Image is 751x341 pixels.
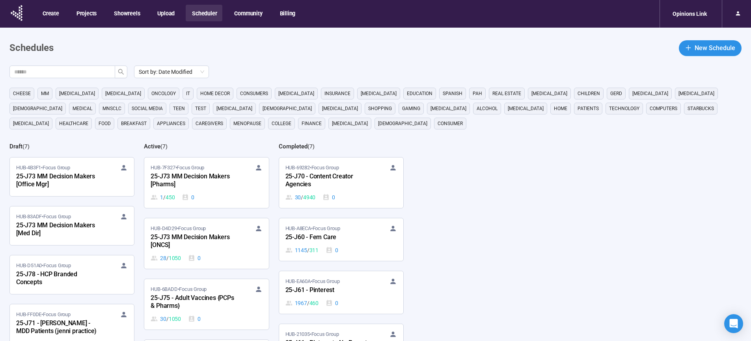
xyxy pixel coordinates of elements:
[163,193,166,202] span: /
[105,90,141,97] span: [MEDICAL_DATA]
[724,314,743,333] div: Open Intercom Messenger
[102,105,121,112] span: mnsclc
[188,315,201,323] div: 0
[73,105,92,112] span: medical
[166,254,169,262] span: /
[115,66,127,78] button: search
[16,213,71,221] span: HUB-83ADF • Focus Group
[16,164,70,172] span: HUB-4B3F1 • Focus Group
[186,90,190,97] span: it
[508,105,544,112] span: [MEDICAL_DATA]
[322,193,335,202] div: 0
[368,105,392,112] span: shopping
[278,90,314,97] span: [MEDICAL_DATA]
[10,157,134,196] a: HUB-4B3F1•Focus Group25-J73 MM Decision Makers [Office Mgr]
[144,143,160,150] h2: Active
[301,193,303,202] span: /
[443,90,462,97] span: Spanish
[279,271,403,314] a: HUB-EA60A•Focus Group25-J61 - Pinterest1967 / 4600
[121,120,147,127] span: breakfast
[13,120,49,127] span: [MEDICAL_DATA]
[216,105,252,112] span: [MEDICAL_DATA]
[151,225,206,232] span: HUB-D4D29 • Focus Group
[166,315,169,323] span: /
[679,40,742,56] button: plusNew Schedule
[41,90,49,97] span: MM
[108,5,145,21] button: Showreels
[16,172,103,190] div: 25-J73 MM Decision Makers [Office Mgr]
[188,254,201,262] div: 0
[13,105,62,112] span: [DEMOGRAPHIC_DATA]
[279,157,403,208] a: HUB-69282•Focus Group25-J70 - Content Creator Agencies30 / 49400
[151,164,204,172] span: HUB-7F327 • Focus Group
[9,143,22,150] h2: Draft
[13,90,31,97] span: cheese
[144,279,268,330] a: HUB-6BADD•Focus Group25-J75 - Adult Vaccines {PCPs & Pharms}30 / 10500
[307,143,315,150] span: ( 7 )
[233,120,261,127] span: menopause
[326,246,338,255] div: 0
[303,193,315,202] span: 4940
[473,90,482,97] span: PAH
[302,120,322,127] span: finance
[668,6,712,21] div: Opinions Link
[118,69,124,75] span: search
[274,5,301,21] button: Billing
[685,45,691,51] span: plus
[186,5,222,21] button: Scheduler
[144,218,268,269] a: HUB-D4D29•Focus Group25-J73 MM Decision Makers [ONCS]28 / 10500
[650,105,677,112] span: computers
[182,193,194,202] div: 0
[151,90,176,97] span: oncology
[151,172,237,190] div: 25-J73 MM Decision Makers [Pharms]
[279,218,403,261] a: HUB-A8ECA•Focus Group25-J60 - Fem Care1145 / 3110
[200,90,230,97] span: home decor
[169,254,181,262] span: 1050
[477,105,498,112] span: alcohol
[695,43,735,53] span: New Schedule
[70,5,102,21] button: Projects
[285,172,372,190] div: 25-J70 - Content Creator Agencies
[99,120,111,127] span: Food
[151,293,237,311] div: 25-J75 - Adult Vaccines {PCPs & Pharms}
[240,90,268,97] span: consumers
[166,193,175,202] span: 450
[195,105,206,112] span: Test
[10,206,134,245] a: HUB-83ADF•Focus Group25-J73 MM Decision Makers [Med Dir]
[151,5,180,21] button: Upload
[632,90,668,97] span: [MEDICAL_DATA]
[228,5,268,21] button: Community
[285,330,339,338] span: HUB-21035 • Focus Group
[16,221,103,239] div: 25-J73 MM Decision Makers [Med Dir]
[169,315,181,323] span: 1050
[173,105,185,112] span: Teen
[322,105,358,112] span: [MEDICAL_DATA]
[151,254,181,262] div: 28
[307,299,309,307] span: /
[285,232,372,243] div: 25-J60 - Fem Care
[326,299,338,307] div: 0
[285,164,339,172] span: HUB-69282 • Focus Group
[332,120,368,127] span: [MEDICAL_DATA]
[285,193,316,202] div: 30
[402,105,420,112] span: gaming
[578,90,600,97] span: children
[151,193,175,202] div: 1
[438,120,463,127] span: consumer
[151,285,207,293] span: HUB-6BADD • Focus Group
[285,225,340,232] span: HUB-A8ECA • Focus Group
[10,255,134,294] a: HUB-D51A0•Focus Group25-J78 - HCP Branded Concepts
[285,299,319,307] div: 1967
[324,90,350,97] span: Insurance
[36,5,65,21] button: Create
[609,105,639,112] span: technology
[151,232,237,251] div: 25-J73 MM Decision Makers [ONCS]
[610,90,622,97] span: GERD
[430,105,466,112] span: [MEDICAL_DATA]
[531,90,567,97] span: [MEDICAL_DATA]
[196,120,223,127] span: caregivers
[309,299,319,307] span: 460
[9,41,54,56] h1: Schedules
[554,105,567,112] span: home
[59,120,88,127] span: healthcare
